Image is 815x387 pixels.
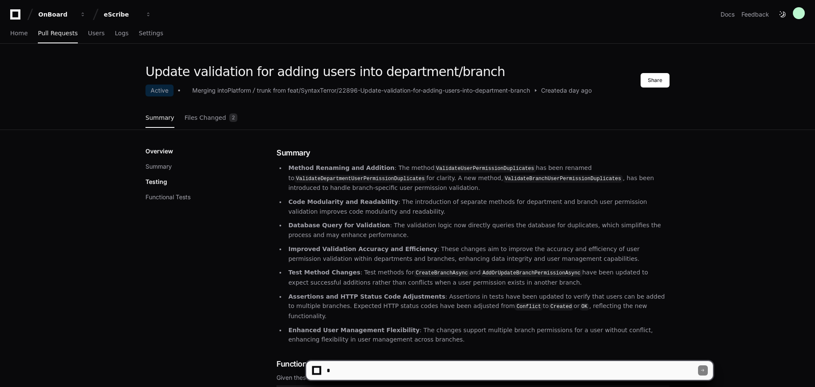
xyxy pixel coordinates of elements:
a: Logs [115,24,128,43]
p: Testing [145,178,167,186]
button: OnBoard [35,7,89,22]
code: Conflict [515,303,543,311]
strong: Assertions and HTTP Status Code Adjustments [288,293,445,300]
span: 2 [229,113,237,122]
p: Overview [145,147,173,155]
strong: Improved Validation Accuracy and Efficiency [288,246,437,252]
button: eScribe [100,7,155,22]
div: OnBoard [38,10,75,19]
h1: Summary [276,147,670,159]
strong: Test Method Changes [288,269,360,276]
p: : Test methods for and have been updated to expect successful additions rather than conflicts whe... [288,268,670,287]
button: Summary [145,162,172,171]
code: ValidateDepartmentUserPermissionDuplicates [294,175,426,183]
strong: Enhanced User Management Flexibility [288,327,419,333]
a: Settings [139,24,163,43]
div: trunk from feat/SyntaxTerror/22896-Update-validation-for-adding-users-into-department-branch [257,86,530,95]
code: ValidateBranchUserPermissionDuplicates [503,175,623,183]
strong: Method Renaming and Addition [288,164,395,171]
h1: Update validation for adding users into department/branch [145,64,592,79]
span: a day ago [564,86,592,95]
p: : The method has been renamed to for clarity. A new method, , has been introduced to handle branc... [288,163,670,193]
button: Share [641,73,670,88]
span: Created [541,86,564,95]
span: Users [88,31,105,36]
a: Pull Requests [38,24,77,43]
p: : The validation logic now directly queries the database for duplicates, which simplifies the pro... [288,220,670,240]
code: CreateBranchAsync [414,269,469,277]
code: OK [580,303,589,311]
button: Feedback [741,10,769,19]
code: Created [549,303,573,311]
span: Home [10,31,28,36]
div: Platform [228,86,251,95]
p: : The introduction of separate methods for department and branch user permission validation impro... [288,197,670,217]
strong: Code Modularity and Readability [288,198,398,205]
code: AddOrUpdateBranchPermissionAsync [481,269,582,277]
p: : The changes support multiple branch permissions for a user without conflict, enhancing flexibil... [288,325,670,345]
div: eScribe [104,10,140,19]
p: : Assertions in tests have been updated to verify that users can be added to multiple branches. E... [288,292,670,321]
code: ValidateUserPermissionDuplicates [434,165,536,172]
div: Given these changes and past customer complaints, we'd recommend testing the following functional... [276,373,670,382]
p: : These changes aim to improve the accuracy and efficiency of user permission validation within d... [288,244,670,264]
a: Users [88,24,105,43]
div: Merging into [192,86,228,95]
span: Pull Requests [38,31,77,36]
a: Home [10,24,28,43]
span: Files Changed [185,115,226,120]
a: Docs [721,10,735,19]
strong: Database Query for Validation [288,222,390,229]
div: Active [145,85,174,96]
button: Functional Tests [145,193,191,201]
span: Functional Tests [276,358,334,370]
span: Summary [145,115,174,120]
span: Settings [139,31,163,36]
span: Logs [115,31,128,36]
